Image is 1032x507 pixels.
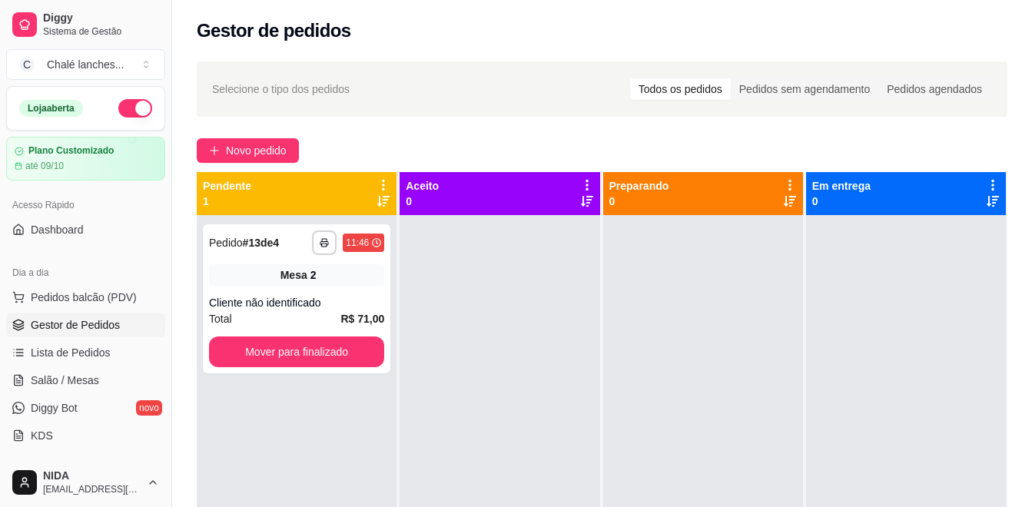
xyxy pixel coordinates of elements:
p: 1 [203,194,251,209]
button: Select a team [6,49,165,80]
span: Gestor de Pedidos [31,317,120,333]
div: Pedidos agendados [878,78,991,100]
span: Selecione o tipo dos pedidos [212,81,350,98]
article: até 09/10 [25,160,64,172]
button: Pedidos balcão (PDV) [6,285,165,310]
article: Plano Customizado [28,145,114,157]
a: KDS [6,423,165,448]
button: Alterar Status [118,99,152,118]
a: DiggySistema de Gestão [6,6,165,43]
div: Pedidos sem agendamento [731,78,878,100]
a: Lista de Pedidos [6,340,165,365]
span: Pedido [209,237,243,249]
a: Salão / Mesas [6,368,165,393]
span: Novo pedido [226,142,287,159]
span: [EMAIL_ADDRESS][DOMAIN_NAME] [43,483,141,495]
div: 11:46 [346,237,369,249]
span: Salão / Mesas [31,373,99,388]
span: C [19,57,35,72]
button: Novo pedido [197,138,299,163]
span: Lista de Pedidos [31,345,111,360]
p: 0 [406,194,439,209]
strong: # 13de4 [243,237,280,249]
button: NIDA[EMAIL_ADDRESS][DOMAIN_NAME] [6,464,165,501]
div: Loja aberta [19,100,83,117]
button: Mover para finalizado [209,336,384,367]
a: Dashboard [6,217,165,242]
p: Em entrega [812,178,871,194]
p: 0 [812,194,871,209]
a: Gestor de Pedidos [6,313,165,337]
div: Chalé lanches ... [47,57,124,72]
div: Acesso Rápido [6,193,165,217]
span: NIDA [43,469,141,483]
div: Cliente não identificado [209,295,384,310]
h2: Gestor de pedidos [197,18,351,43]
span: plus [209,145,220,156]
a: Plano Customizadoaté 09/10 [6,137,165,181]
div: Todos os pedidos [630,78,731,100]
span: KDS [31,428,53,443]
p: 0 [609,194,669,209]
span: Mesa [280,267,307,283]
span: Pedidos balcão (PDV) [31,290,137,305]
strong: R$ 71,00 [340,313,384,325]
div: 2 [310,267,317,283]
div: Dia a dia [6,260,165,285]
span: Sistema de Gestão [43,25,159,38]
a: Diggy Botnovo [6,396,165,420]
span: Diggy [43,12,159,25]
span: Total [209,310,232,327]
span: Diggy Bot [31,400,78,416]
p: Pendente [203,178,251,194]
span: Dashboard [31,222,84,237]
p: Preparando [609,178,669,194]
